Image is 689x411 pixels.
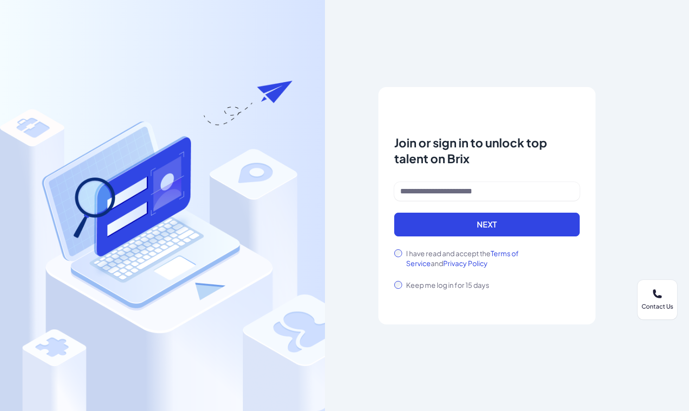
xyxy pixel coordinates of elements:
button: Next [394,213,580,236]
div: Contact Us [642,303,673,311]
label: I have read and accept the and [406,248,580,268]
button: Contact Us [638,280,677,320]
p: Join or sign in to unlock top talent on Brix [394,135,580,166]
a: Terms of Service [406,249,519,268]
label: Keep me log in for 15 days [406,280,489,290]
a: Privacy Policy [443,259,488,268]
